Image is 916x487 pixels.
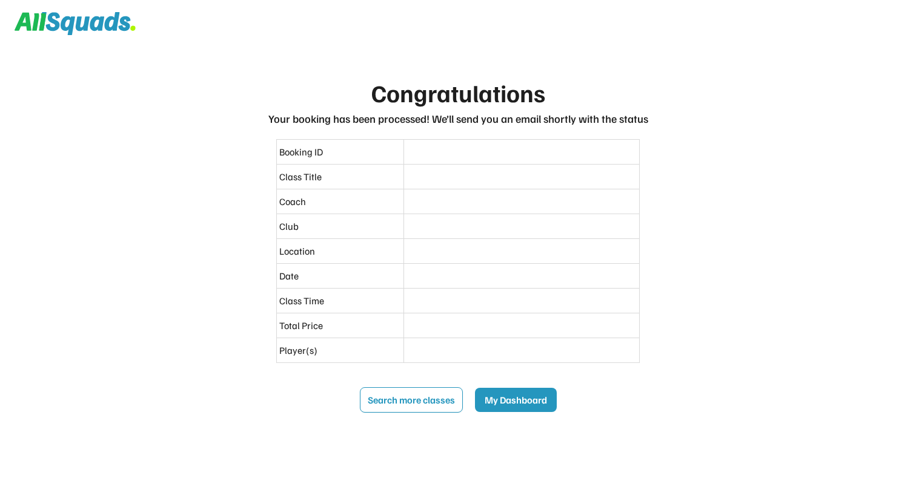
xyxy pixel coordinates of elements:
button: My Dashboard [475,388,557,412]
div: Congratulations [371,74,545,111]
div: Your booking has been processed! We’ll send you an email shortly with the status [268,111,648,127]
div: Date [279,269,401,283]
div: Class Title [279,169,401,184]
div: Booking ID [279,145,401,159]
div: Class Time [279,293,401,308]
button: Search more classes [360,387,463,413]
div: Player(s) [279,343,401,358]
div: Coach [279,194,401,209]
div: Location [279,244,401,258]
div: Total Price [279,318,401,333]
div: Club [279,219,401,234]
img: Squad%20Logo.svg [15,12,136,35]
